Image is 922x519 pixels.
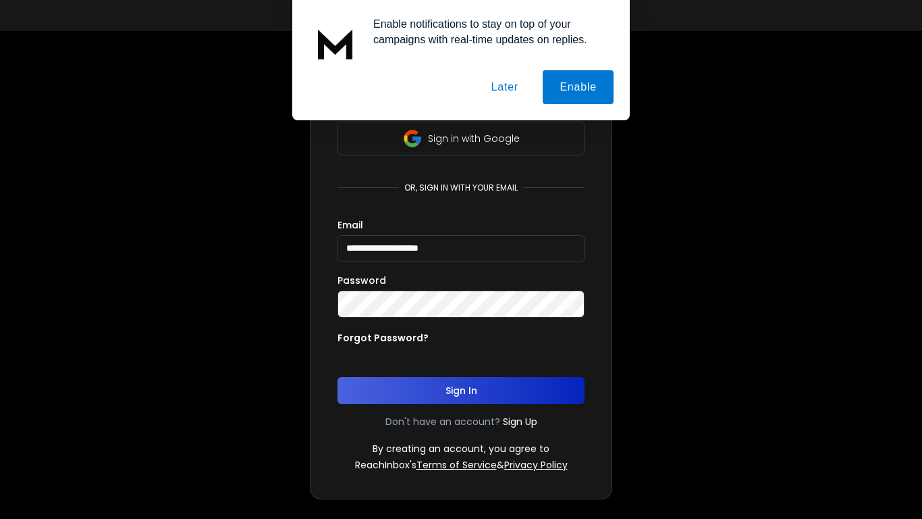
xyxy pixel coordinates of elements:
[362,16,614,47] div: Enable notifications to stay on top of your campaigns with real-time updates on replies.
[337,122,585,155] button: Sign in with Google
[503,415,537,428] a: Sign Up
[337,377,585,404] button: Sign In
[373,442,549,455] p: By creating an account, you agree to
[337,220,363,230] label: Email
[337,276,386,285] label: Password
[504,458,568,472] a: Privacy Policy
[355,458,568,472] p: ReachInbox's &
[399,182,523,193] p: or, sign in with your email
[308,16,362,70] img: notification icon
[385,415,500,428] p: Don't have an account?
[428,132,520,145] p: Sign in with Google
[474,70,535,104] button: Later
[416,458,497,472] a: Terms of Service
[337,331,429,345] p: Forgot Password?
[543,70,614,104] button: Enable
